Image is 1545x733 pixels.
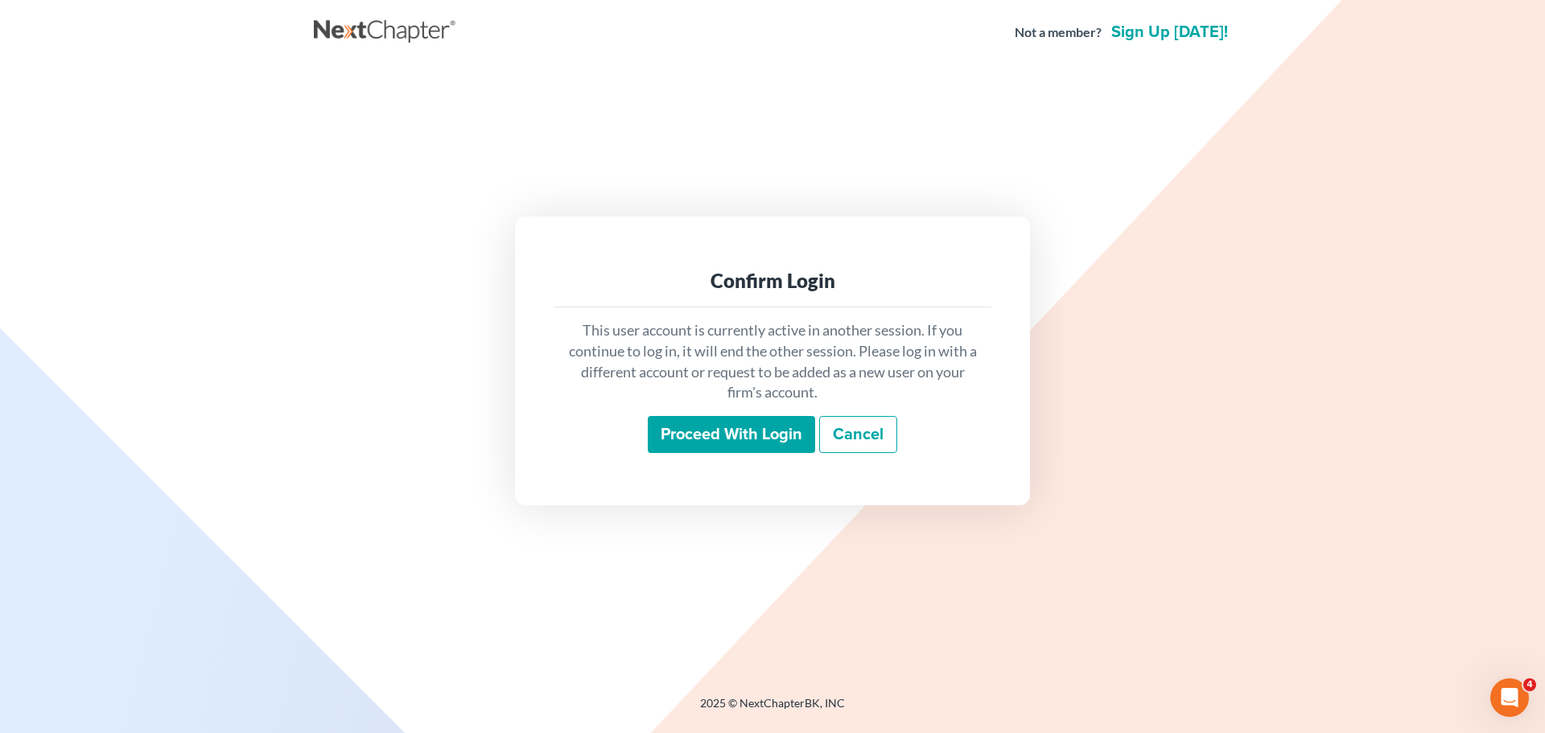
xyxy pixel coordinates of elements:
[314,695,1231,724] div: 2025 © NextChapterBK, INC
[1015,23,1102,42] strong: Not a member?
[1523,678,1536,691] span: 4
[648,416,815,453] input: Proceed with login
[1490,678,1529,717] iframe: Intercom live chat
[819,416,897,453] a: Cancel
[1108,24,1231,40] a: Sign up [DATE]!
[566,268,978,294] div: Confirm Login
[566,320,978,403] p: This user account is currently active in another session. If you continue to log in, it will end ...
